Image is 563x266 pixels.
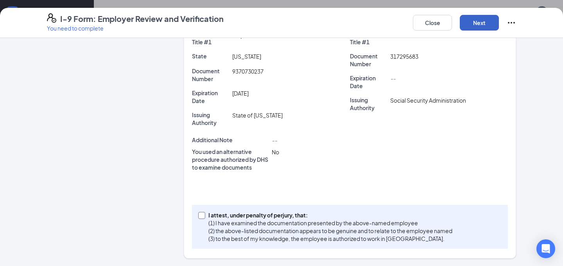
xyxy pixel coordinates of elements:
[350,74,387,90] p: Expiration Date
[47,24,224,32] p: You need to complete
[350,96,387,112] p: Issuing Authority
[192,111,229,127] p: Issuing Authority
[390,53,418,60] span: 317295683
[192,67,229,83] p: Document Number
[208,227,452,235] p: (2) the above-listed documentation appears to be genuine and to relate to the employee named
[192,52,229,60] p: State
[272,148,279,156] span: No
[507,18,516,27] svg: Ellipses
[536,239,555,258] div: Open Intercom Messenger
[350,52,387,68] p: Document Number
[208,235,452,242] p: (3) to the best of my knowledge, the employee is authorized to work in [GEOGRAPHIC_DATA].
[232,90,249,97] span: [DATE]
[192,89,229,105] p: Expiration Date
[60,13,224,24] h4: I-9 Form: Employer Review and Verification
[208,219,452,227] p: (1) I have examined the documentation presented by the above-named employee
[47,13,56,23] svg: FormI9EVerifyIcon
[208,211,452,219] p: I attest, under penalty of perjury, that:
[413,15,452,31] button: Close
[232,53,261,60] span: [US_STATE]
[192,136,269,144] p: Additional Note
[390,75,396,82] span: --
[232,68,264,75] span: 9370730237
[232,112,283,119] span: State of [US_STATE]
[192,148,269,171] p: You used an alternative procedure authorized by DHS to examine documents
[272,137,277,144] span: --
[390,97,466,104] span: Social Security Administration
[460,15,499,31] button: Next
